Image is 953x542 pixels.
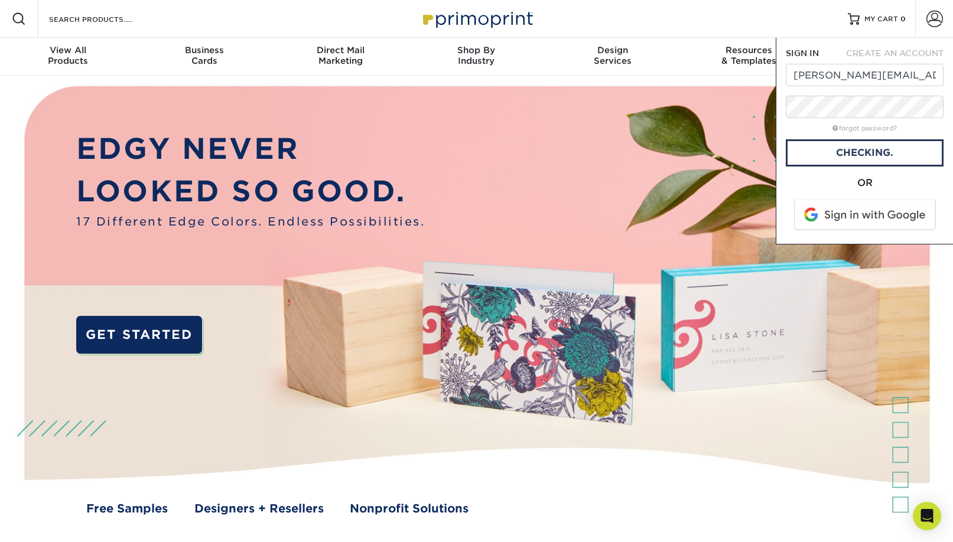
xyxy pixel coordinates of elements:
[832,125,897,132] a: forgot password?
[545,38,681,76] a: DesignServices
[194,500,324,517] a: Designers + Resellers
[272,38,408,76] a: Direct MailMarketing
[86,500,168,517] a: Free Samples
[418,6,536,31] img: Primoprint
[408,45,544,66] div: Industry
[681,38,817,76] a: Resources& Templates
[272,45,408,55] span: Direct Mail
[846,48,944,58] span: CREATE AN ACCOUNT
[864,14,898,24] span: MY CART
[408,38,544,76] a: Shop ByIndustry
[48,12,163,26] input: SEARCH PRODUCTS.....
[408,45,544,55] span: Shop By
[136,45,272,66] div: Cards
[76,213,425,230] span: 17 Different Edge Colors. Endless Possibilities.
[136,45,272,55] span: Business
[76,128,425,171] p: EDGY NEVER
[545,45,681,66] div: Services
[76,316,202,354] a: GET STARTED
[786,176,944,190] div: OR
[76,170,425,213] p: LOOKED SO GOOD.
[786,48,819,58] span: SIGN IN
[545,45,681,55] span: Design
[681,45,817,55] span: Resources
[136,38,272,76] a: BusinessCards
[350,500,469,517] a: Nonprofit Solutions
[786,64,944,86] input: Email
[913,502,941,530] div: Open Intercom Messenger
[681,45,817,66] div: & Templates
[786,139,944,166] a: Checking.
[900,15,906,23] span: 0
[272,45,408,66] div: Marketing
